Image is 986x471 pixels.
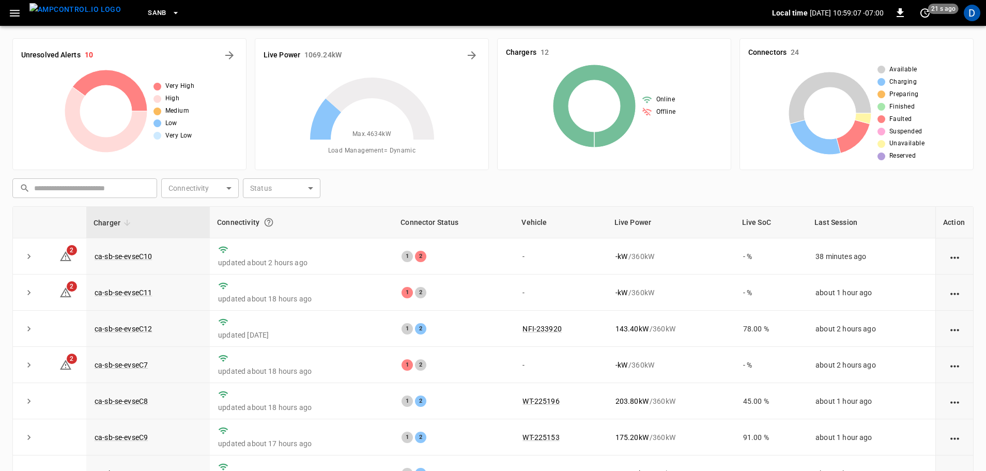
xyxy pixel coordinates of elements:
[522,325,562,333] a: NFI-233920
[94,217,134,229] span: Charger
[889,65,917,75] span: Available
[67,354,77,364] span: 2
[148,7,166,19] span: SanB
[21,357,37,373] button: expand row
[165,81,195,92] span: Very High
[735,347,807,383] td: - %
[95,397,148,405] a: ca-sb-se-evseC8
[889,127,922,137] span: Suspended
[304,50,342,61] h6: 1069.24 kW
[328,146,416,156] span: Load Management = Dynamic
[735,207,807,238] th: Live SoC
[656,107,676,117] span: Offline
[402,396,413,407] div: 1
[889,114,912,125] span: Faulted
[807,383,935,419] td: about 1 hour ago
[59,360,72,369] a: 2
[735,238,807,275] td: - %
[615,251,727,262] div: / 360 kW
[615,251,627,262] p: - kW
[218,330,385,340] p: updated [DATE]
[21,285,37,300] button: expand row
[948,324,961,334] div: action cell options
[656,95,675,105] span: Online
[615,287,627,298] p: - kW
[95,361,148,369] a: ca-sb-se-evseC7
[615,360,727,370] div: / 360 kW
[889,139,925,149] span: Unavailable
[506,47,536,58] h6: Chargers
[541,47,549,58] h6: 12
[21,393,37,409] button: expand row
[415,396,426,407] div: 2
[735,311,807,347] td: 78.00 %
[165,131,192,141] span: Very Low
[29,3,121,16] img: ampcontrol.io logo
[807,238,935,275] td: 38 minutes ago
[928,4,959,14] span: 21 s ago
[948,251,961,262] div: action cell options
[615,287,727,298] div: / 360 kW
[264,50,300,61] h6: Live Power
[735,383,807,419] td: 45.00 %
[95,288,152,297] a: ca-sb-se-evseC11
[165,118,177,129] span: Low
[59,287,72,296] a: 2
[218,294,385,304] p: updated about 18 hours ago
[85,50,93,61] h6: 10
[948,396,961,406] div: action cell options
[889,89,919,100] span: Preparing
[514,238,607,275] td: -
[218,257,385,268] p: updated about 2 hours ago
[748,47,787,58] h6: Connectors
[810,8,884,18] p: [DATE] 10:59:07 -07:00
[791,47,799,58] h6: 24
[218,438,385,449] p: updated about 17 hours ago
[21,249,37,264] button: expand row
[415,287,426,298] div: 2
[948,287,961,298] div: action cell options
[615,396,727,406] div: / 360 kW
[522,433,559,442] a: WT-225153
[402,251,413,262] div: 1
[221,47,238,64] button: All Alerts
[948,360,961,370] div: action cell options
[807,347,935,383] td: about 2 hours ago
[218,366,385,376] p: updated about 18 hours ago
[889,151,916,161] span: Reserved
[889,102,915,112] span: Finished
[607,207,735,238] th: Live Power
[402,359,413,371] div: 1
[464,47,480,64] button: Energy Overview
[402,287,413,298] div: 1
[917,5,933,21] button: set refresh interval
[735,275,807,311] td: - %
[615,432,727,443] div: / 360 kW
[259,213,278,232] button: Connection between the charger and our software.
[217,213,386,232] div: Connectivity
[95,325,152,333] a: ca-sb-se-evseC12
[21,430,37,445] button: expand row
[948,432,961,443] div: action cell options
[144,3,184,23] button: SanB
[615,324,727,334] div: / 360 kW
[402,323,413,335] div: 1
[514,275,607,311] td: -
[352,129,391,140] span: Max. 4634 kW
[522,397,559,405] a: WT-225196
[402,432,413,443] div: 1
[735,419,807,455] td: 91.00 %
[615,324,649,334] p: 143.40 kW
[415,359,426,371] div: 2
[807,311,935,347] td: about 2 hours ago
[889,77,917,87] span: Charging
[393,207,514,238] th: Connector Status
[21,50,81,61] h6: Unresolved Alerts
[807,207,935,238] th: Last Session
[67,281,77,292] span: 2
[415,432,426,443] div: 2
[964,5,980,21] div: profile-icon
[514,347,607,383] td: -
[415,251,426,262] div: 2
[165,94,180,104] span: High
